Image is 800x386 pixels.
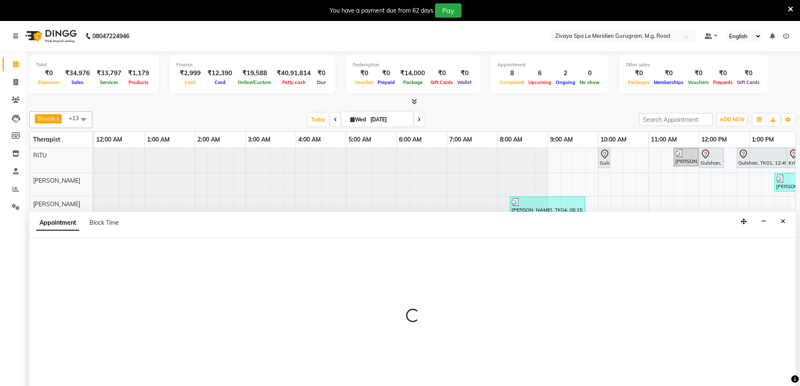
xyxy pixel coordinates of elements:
div: [PERSON_NAME], TK04, 11:30 AM-12:00 PM, [PERSON_NAME] SHAVING [674,149,698,165]
span: Online/Custom [236,79,273,85]
div: ₹14,000 [397,68,428,78]
span: RITU [33,152,47,159]
a: 12:00 AM [94,134,124,146]
div: Gulshan, TK01, 12:00 PM-12:30 PM, [DEMOGRAPHIC_DATA] HAIRCUT [700,149,723,167]
div: 2 [553,68,577,78]
div: 0 [577,68,602,78]
div: ₹0 [626,68,652,78]
span: Voucher [353,79,375,85]
span: Products [126,79,151,85]
span: ADD NEW [720,116,745,123]
div: Total [36,61,152,68]
div: ₹0 [711,68,735,78]
span: Completed [498,79,526,85]
span: [PERSON_NAME] [33,177,80,184]
a: 10:00 AM [598,134,629,146]
span: Wed [348,116,368,123]
a: 1:00 PM [750,134,776,146]
div: ₹0 [353,68,375,78]
a: 9:00 AM [548,134,575,146]
span: Therapist [33,136,60,143]
div: 8 [498,68,526,78]
span: Appointment [36,215,79,231]
span: Today [308,113,329,126]
div: Gulshan, TK01, 10:00 AM-10:15 AM, Javanese Pampering - 60 Mins [599,149,609,167]
div: Gulshan, TK01, 12:45 PM-01:45 PM, Zivaya Signature Facial - 60 Mins [737,149,786,167]
div: 6 [526,68,553,78]
span: [PERSON_NAME] [33,200,80,208]
div: ₹0 [36,68,62,78]
button: ADD NEW [718,114,747,126]
button: Close [777,215,789,228]
input: Search Appointment [639,113,713,126]
span: Petty cash [280,79,308,85]
a: 12:00 PM [699,134,729,146]
div: Other sales [626,61,762,68]
div: ₹1,179 [125,68,152,78]
span: Shuaib [37,115,55,122]
div: Appointment [498,61,602,68]
div: ₹19,588 [236,68,273,78]
div: ₹0 [428,68,455,78]
span: Due [315,79,328,85]
span: Services [98,79,121,85]
span: Upcoming [526,79,553,85]
a: 8:00 AM [498,134,525,146]
span: Ongoing [553,79,577,85]
span: Gift Cards [428,79,455,85]
a: 2:00 AM [195,134,222,146]
div: [PERSON_NAME], TK04, 08:15 AM-09:45 AM, Javanese Pampering - 90 Mins [511,198,584,214]
span: Cash [182,79,198,85]
a: 4:00 AM [296,134,323,146]
span: +13 [69,115,85,121]
div: You have a payment due from 62 days [330,6,433,15]
span: Block Time [89,219,119,226]
span: Vouchers [686,79,711,85]
a: 3:00 AM [246,134,273,146]
a: 11:00 AM [649,134,679,146]
span: Card [212,79,228,85]
div: Finance [176,61,329,68]
button: Pay [435,3,462,18]
div: ₹12,390 [204,68,236,78]
div: ₹33,797 [93,68,125,78]
div: ₹2,999 [176,68,204,78]
span: Package [401,79,425,85]
div: ₹0 [686,68,711,78]
span: Memberships [652,79,686,85]
div: Redemption [353,61,474,68]
span: No show [577,79,602,85]
div: ₹34,976 [62,68,93,78]
span: Packages [626,79,652,85]
div: ₹0 [455,68,474,78]
span: Sales [69,79,86,85]
div: ₹0 [735,68,762,78]
img: logo [21,24,79,48]
a: x [55,115,59,122]
span: Gift Cards [735,79,762,85]
a: 7:00 AM [447,134,474,146]
div: ₹40,91,814 [273,68,314,78]
div: ₹0 [652,68,686,78]
b: 08047224946 [92,24,129,48]
a: 6:00 AM [397,134,424,146]
span: Wallet [455,79,474,85]
a: 5:00 AM [346,134,373,146]
span: Prepaids [711,79,735,85]
div: ₹0 [375,68,397,78]
div: ₹0 [314,68,329,78]
span: Prepaid [375,79,397,85]
input: 2025-09-03 [368,113,410,126]
a: 1:00 AM [145,134,172,146]
span: Expenses [36,79,62,85]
